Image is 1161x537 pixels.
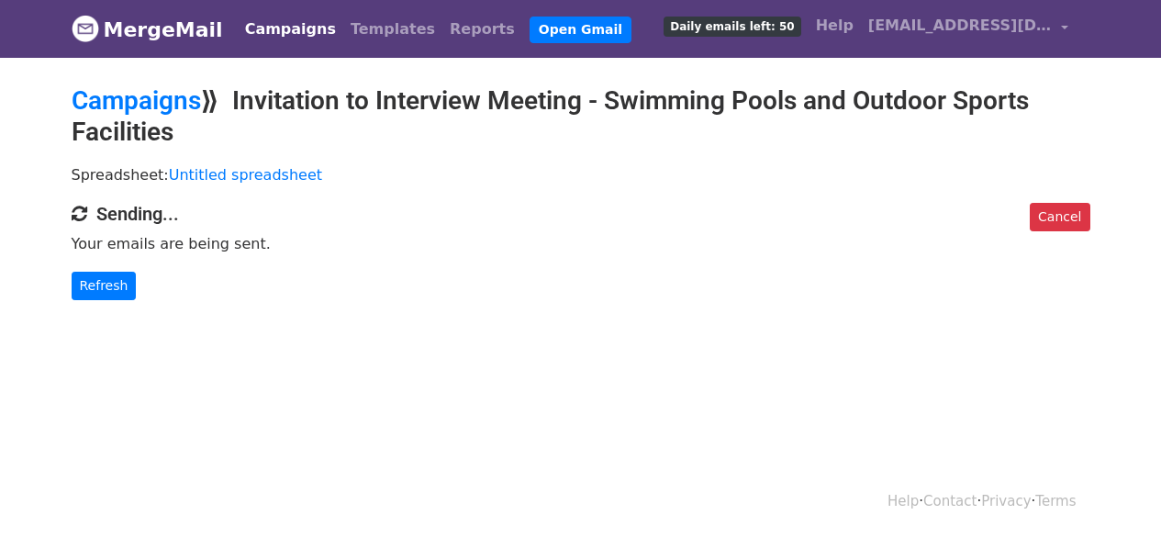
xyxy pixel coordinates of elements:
[1030,203,1089,231] a: Cancel
[72,85,1090,147] h2: ⟫ Invitation to Interview Meeting - Swimming Pools and Outdoor Sports Facilities
[1035,493,1076,509] a: Terms
[530,17,631,43] a: Open Gmail
[72,10,223,49] a: MergeMail
[72,203,1090,225] h4: Sending...
[72,272,137,300] a: Refresh
[981,493,1031,509] a: Privacy
[868,15,1052,37] span: [EMAIL_ADDRESS][DOMAIN_NAME]
[923,493,977,509] a: Contact
[887,493,919,509] a: Help
[343,11,442,48] a: Templates
[169,166,322,184] a: Untitled spreadsheet
[809,7,861,44] a: Help
[861,7,1076,50] a: [EMAIL_ADDRESS][DOMAIN_NAME]
[664,17,800,37] span: Daily emails left: 50
[442,11,522,48] a: Reports
[656,7,808,44] a: Daily emails left: 50
[72,85,201,116] a: Campaigns
[238,11,343,48] a: Campaigns
[72,234,1090,253] p: Your emails are being sent.
[72,165,1090,185] p: Spreadsheet:
[72,15,99,42] img: MergeMail logo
